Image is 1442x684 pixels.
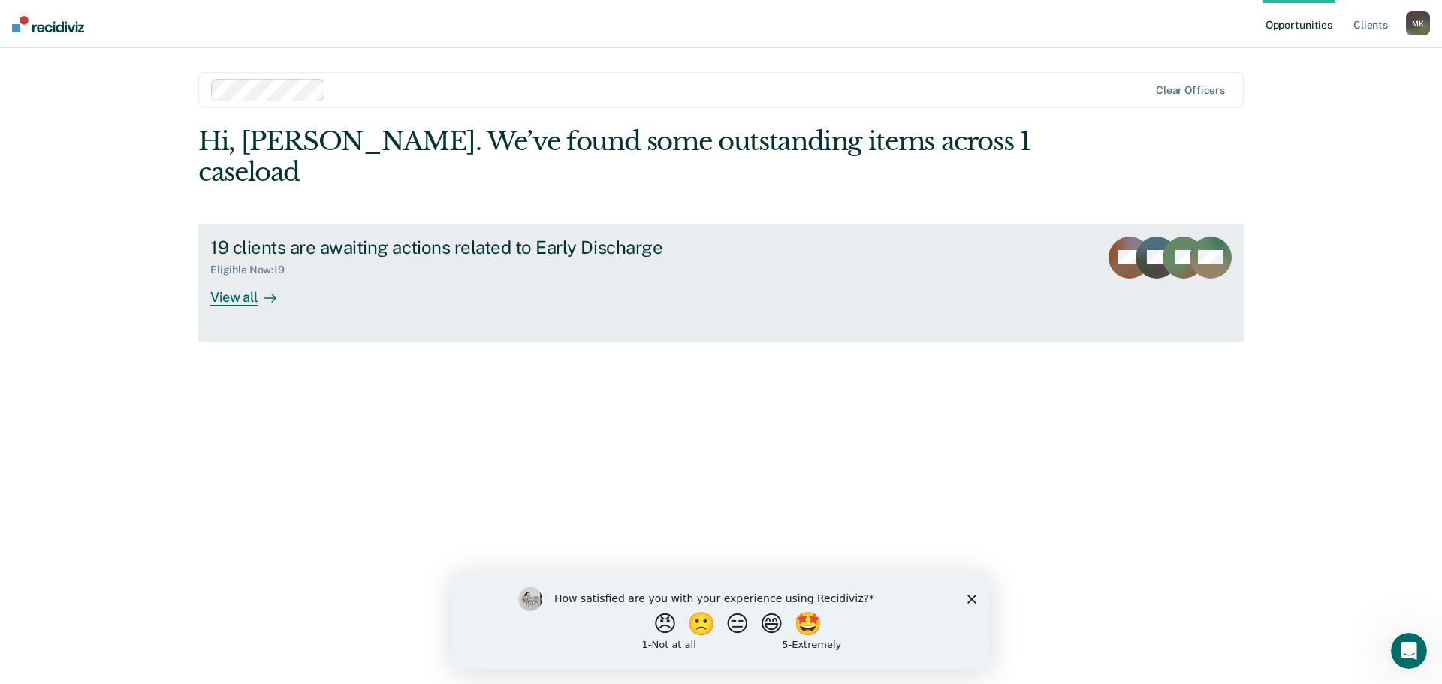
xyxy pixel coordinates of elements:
img: Recidiviz [12,16,84,32]
iframe: Intercom live chat [1391,633,1427,669]
div: Eligible Now : 19 [210,264,297,276]
iframe: Survey by Kim from Recidiviz [452,572,990,669]
div: Clear officers [1156,84,1225,97]
div: M K [1406,11,1430,35]
a: 19 clients are awaiting actions related to Early DischargeEligible Now:19View all [198,224,1244,342]
div: Hi, [PERSON_NAME]. We’ve found some outstanding items across 1 caseload [198,126,1035,188]
div: View all [210,276,294,306]
button: MK [1406,11,1430,35]
div: 19 clients are awaiting actions related to Early Discharge [210,237,738,258]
